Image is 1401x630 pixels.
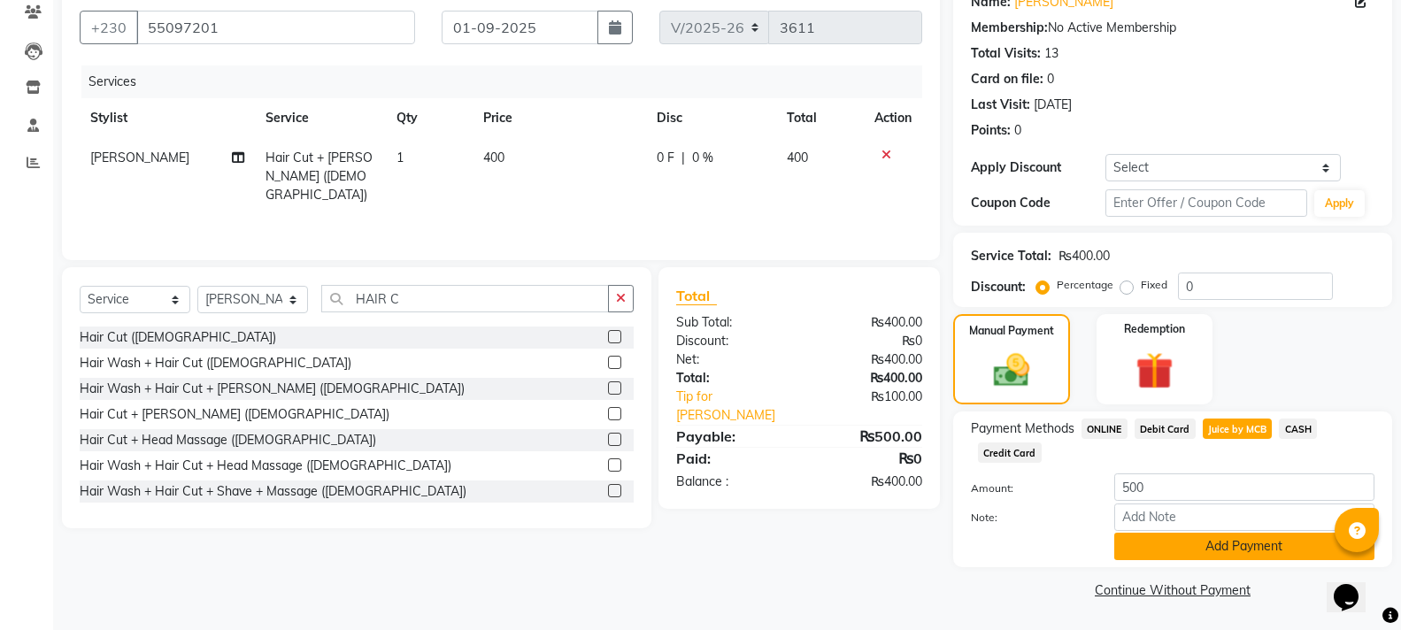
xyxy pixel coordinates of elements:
[1124,348,1185,394] img: _gift.svg
[1135,419,1196,439] span: Debit Card
[971,19,1048,37] div: Membership:
[1057,277,1113,293] label: Percentage
[80,328,276,347] div: Hair Cut ([DEMOGRAPHIC_DATA])
[483,150,504,165] span: 400
[396,150,404,165] span: 1
[799,448,935,469] div: ₨0
[958,510,1101,526] label: Note:
[776,98,864,138] th: Total
[386,98,473,138] th: Qty
[971,121,1011,140] div: Points:
[971,278,1026,296] div: Discount:
[676,287,717,305] span: Total
[136,11,415,44] input: Search by Name/Mobile/Email/Code
[1114,473,1374,501] input: Amount
[971,419,1074,438] span: Payment Methods
[1058,247,1110,265] div: ₨400.00
[978,442,1042,463] span: Credit Card
[663,426,799,447] div: Payable:
[646,98,776,138] th: Disc
[80,354,351,373] div: Hair Wash + Hair Cut ([DEMOGRAPHIC_DATA])
[1082,419,1128,439] span: ONLINE
[1044,44,1058,63] div: 13
[799,369,935,388] div: ₨400.00
[971,19,1374,37] div: No Active Membership
[473,98,646,138] th: Price
[1124,321,1185,337] label: Redemption
[80,482,466,501] div: Hair Wash + Hair Cut + Shave + Massage ([DEMOGRAPHIC_DATA])
[266,150,373,203] span: Hair Cut + [PERSON_NAME] ([DEMOGRAPHIC_DATA])
[799,426,935,447] div: ₨500.00
[1314,190,1365,217] button: Apply
[663,472,799,491] div: Balance :
[663,332,799,350] div: Discount:
[1114,533,1374,560] button: Add Payment
[663,369,799,388] div: Total:
[1279,419,1317,439] span: CASH
[681,149,685,167] span: |
[80,405,389,424] div: Hair Cut + [PERSON_NAME] ([DEMOGRAPHIC_DATA])
[663,313,799,332] div: Sub Total:
[971,194,1105,212] div: Coupon Code
[1141,277,1167,293] label: Fixed
[971,158,1105,177] div: Apply Discount
[971,247,1051,265] div: Service Total:
[80,457,451,475] div: Hair Wash + Hair Cut + Head Massage ([DEMOGRAPHIC_DATA])
[958,480,1101,496] label: Amount:
[255,98,386,138] th: Service
[971,96,1030,114] div: Last Visit:
[982,350,1041,391] img: _cash.svg
[799,313,935,332] div: ₨400.00
[80,380,465,398] div: Hair Wash + Hair Cut + [PERSON_NAME] ([DEMOGRAPHIC_DATA])
[321,285,609,312] input: Search or Scan
[1034,96,1072,114] div: [DATE]
[969,323,1054,339] label: Manual Payment
[864,98,922,138] th: Action
[799,332,935,350] div: ₨0
[1114,503,1374,531] input: Add Note
[663,448,799,469] div: Paid:
[957,581,1389,600] a: Continue Without Payment
[971,44,1041,63] div: Total Visits:
[1014,121,1021,140] div: 0
[1105,189,1307,217] input: Enter Offer / Coupon Code
[799,472,935,491] div: ₨400.00
[1203,419,1273,439] span: Juice by MCB
[663,350,799,369] div: Net:
[80,98,255,138] th: Stylist
[1047,70,1054,88] div: 0
[799,350,935,369] div: ₨400.00
[1327,559,1383,612] iframe: chat widget
[971,70,1043,88] div: Card on file:
[663,388,821,425] a: Tip for [PERSON_NAME]
[692,149,713,167] span: 0 %
[80,431,376,449] div: Hair Cut + Head Massage ([DEMOGRAPHIC_DATA])
[657,149,674,167] span: 0 F
[822,388,935,425] div: ₨100.00
[90,150,189,165] span: [PERSON_NAME]
[787,150,808,165] span: 400
[80,11,138,44] button: +230
[81,65,935,98] div: Services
